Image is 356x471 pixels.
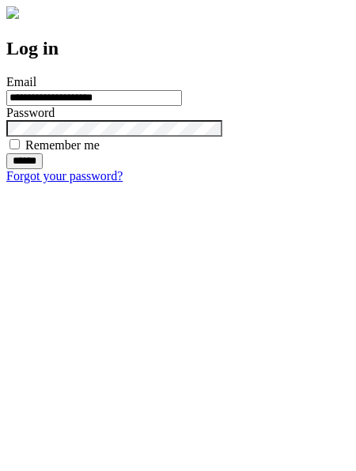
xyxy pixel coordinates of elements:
a: Forgot your password? [6,169,123,183]
h2: Log in [6,38,350,59]
img: logo-4e3dc11c47720685a147b03b5a06dd966a58ff35d612b21f08c02c0306f2b779.png [6,6,19,19]
label: Email [6,75,36,89]
label: Password [6,106,55,119]
label: Remember me [25,138,100,152]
